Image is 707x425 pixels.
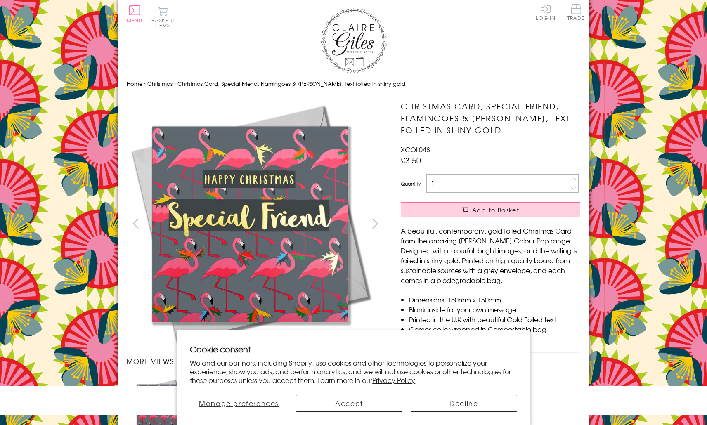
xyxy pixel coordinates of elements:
[536,4,556,20] a: Log In
[190,343,517,355] h2: Cookie consent
[190,359,517,384] p: We and our partners, including Shopify, use cookies and other technologies to personalize your ex...
[296,395,402,412] button: Accept
[401,180,421,187] label: Quantity
[321,8,387,73] img: Claire Giles Greetings Cards
[411,395,517,412] button: Decline
[127,80,142,87] a: Home
[401,154,421,166] span: £3.50
[401,100,580,136] h1: Christmas Card, Special Friend, Flamingoes & [PERSON_NAME], text foiled in shiny gold
[567,4,585,20] span: Trade
[190,395,288,412] button: Manage preferences
[174,80,176,87] span: ›
[409,324,580,334] li: Comes cello wrapped in Compostable bag
[177,80,405,87] span: Christmas Card, Special Friend, Flamingoes & [PERSON_NAME], text foiled in shiny gold
[127,356,385,366] h3: More views
[372,375,415,385] a: Privacy Policy
[151,7,174,28] button: Basket0 items
[144,80,146,87] span: ›
[127,5,143,23] button: Menu
[472,206,519,214] span: Add to Basket
[567,4,585,22] a: Trade
[409,305,580,314] li: Blank inside for your own message
[147,80,173,87] a: Christmas
[199,398,279,408] span: Manage preferences
[409,295,580,305] li: Dimensions: 150mm x 150mm
[126,100,374,348] img: Christmas Card, Special Friend, Flamingoes & Holly, text foiled in shiny gold
[366,214,384,233] button: next
[401,202,580,217] button: Add to Basket
[409,314,580,324] li: Printed in the U.K with beautiful Gold Foiled text
[401,226,580,285] p: A beautiful, contemporary, gold foiled Christmas Card from the amazing [PERSON_NAME] Colour Pop r...
[127,17,143,24] span: Menu
[127,214,145,233] button: prev
[155,17,174,29] span: 0 items
[127,76,581,92] nav: breadcrumbs
[384,100,632,348] img: Christmas Card, Special Friend, Flamingoes & Holly, text foiled in shiny gold
[401,144,430,154] span: XCOL048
